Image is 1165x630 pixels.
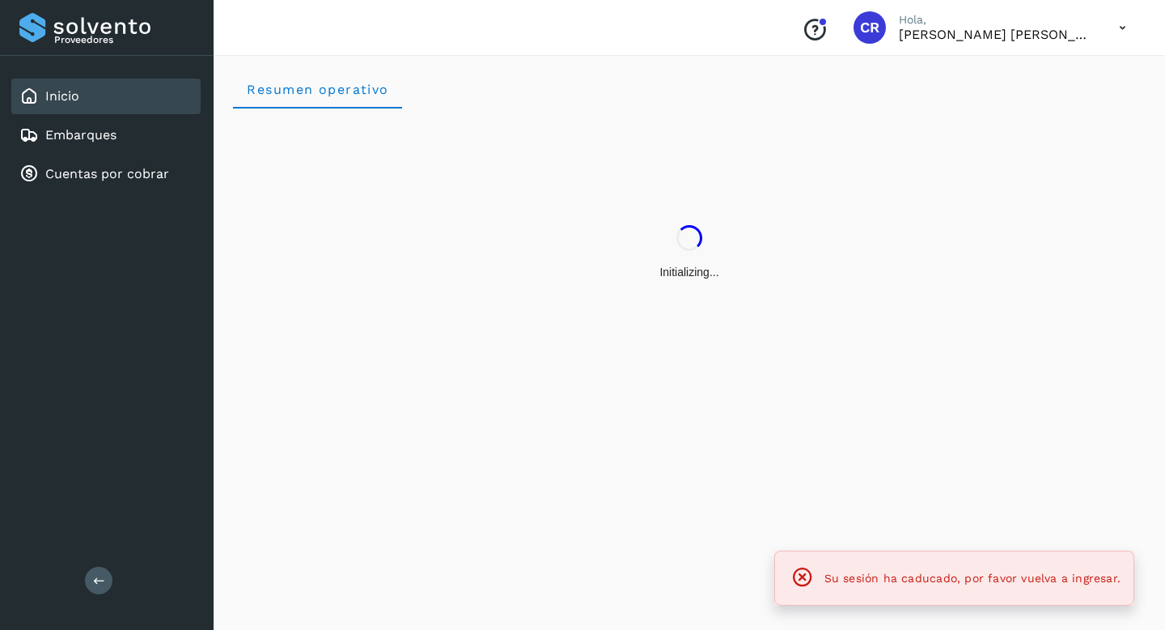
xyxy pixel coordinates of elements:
[45,88,79,104] a: Inicio
[246,82,389,97] span: Resumen operativo
[11,117,201,153] div: Embarques
[45,166,169,181] a: Cuentas por cobrar
[824,572,1121,585] span: Su sesión ha caducado, por favor vuelva a ingresar.
[899,13,1093,27] p: Hola,
[45,127,116,143] a: Embarques
[11,79,201,114] div: Inicio
[899,27,1093,42] p: CARLOS RODOLFO BELLI PEDRAZA
[11,156,201,192] div: Cuentas por cobrar
[54,34,194,45] p: Proveedores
